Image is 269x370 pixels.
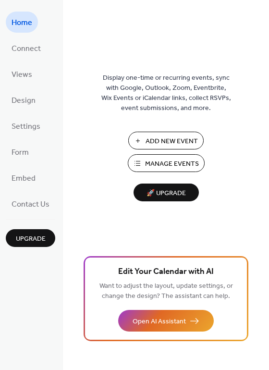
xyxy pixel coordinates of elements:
span: Contact Us [12,197,49,212]
a: Form [6,141,35,162]
span: Add New Event [146,136,198,147]
a: Settings [6,115,46,136]
span: Connect [12,41,41,57]
button: Add New Event [128,132,204,149]
button: Upgrade [6,229,55,247]
span: Display one-time or recurring events, sync with Google, Outlook, Zoom, Eventbrite, Wix Events or ... [101,73,231,113]
a: Views [6,63,38,85]
span: 🚀 Upgrade [139,187,193,200]
a: Design [6,89,41,111]
a: Home [6,12,38,33]
span: Settings [12,119,40,135]
span: Views [12,67,32,83]
span: Upgrade [16,234,46,244]
span: Open AI Assistant [133,317,186,327]
span: Design [12,93,36,109]
button: Manage Events [128,154,205,172]
span: Form [12,145,29,160]
a: Contact Us [6,193,55,214]
span: Manage Events [145,159,199,169]
span: Want to adjust the layout, update settings, or change the design? The assistant can help. [99,280,233,303]
a: Embed [6,167,41,188]
span: Edit Your Calendar with AI [118,265,214,279]
button: 🚀 Upgrade [134,184,199,201]
a: Connect [6,37,47,59]
span: Home [12,15,32,31]
button: Open AI Assistant [118,310,214,332]
span: Embed [12,171,36,186]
